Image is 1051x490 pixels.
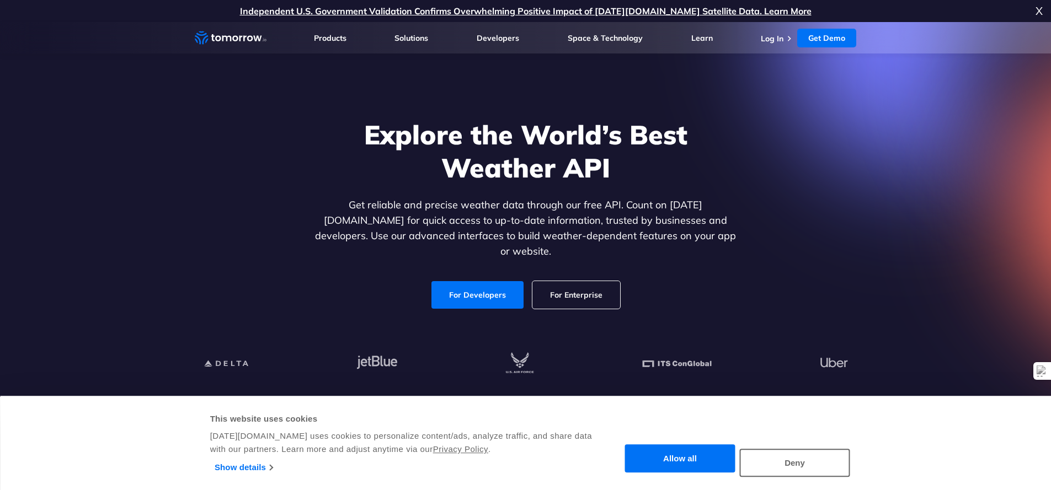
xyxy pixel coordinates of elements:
button: Deny [740,449,850,477]
div: [DATE][DOMAIN_NAME] uses cookies to personalize content/ads, analyze traffic, and share data with... [210,429,594,456]
a: Products [314,33,346,43]
a: Solutions [394,33,428,43]
a: Developers [477,33,519,43]
button: Allow all [625,445,735,473]
a: For Developers [431,281,524,309]
p: Get reliable and precise weather data through our free API. Count on [DATE][DOMAIN_NAME] for quic... [313,197,739,259]
a: Space & Technology [568,33,643,43]
a: Show details [215,459,273,476]
a: For Enterprise [532,281,620,309]
a: Log In [761,34,783,44]
a: Privacy Policy [433,444,488,454]
h1: Explore the World’s Best Weather API [313,118,739,184]
a: Independent U.S. Government Validation Confirms Overwhelming Positive Impact of [DATE][DOMAIN_NAM... [240,6,812,17]
a: Get Demo [797,29,856,47]
a: Home link [195,30,266,46]
a: Learn [691,33,713,43]
div: This website uses cookies [210,412,594,426]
